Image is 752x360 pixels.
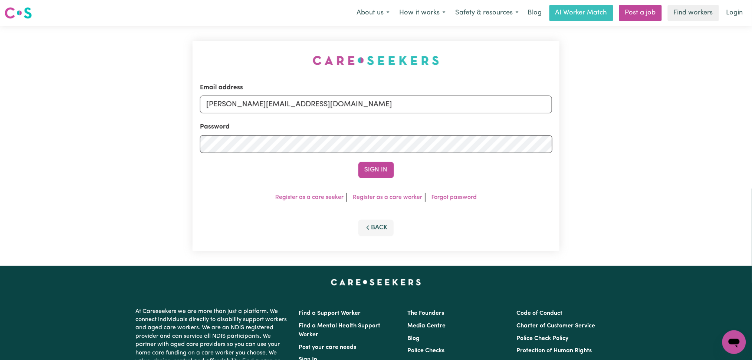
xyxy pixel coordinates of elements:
[299,323,381,338] a: Find a Mental Health Support Worker
[200,122,230,132] label: Password
[299,344,357,350] a: Post your care needs
[408,310,444,316] a: The Founders
[358,162,394,178] button: Sign In
[523,5,546,21] a: Blog
[431,194,477,200] a: Forgot password
[516,323,595,329] a: Charter of Customer Service
[331,279,421,285] a: Careseekers home page
[516,336,568,341] a: Police Check Policy
[668,5,719,21] a: Find workers
[516,310,562,316] a: Code of Conduct
[408,348,445,354] a: Police Checks
[408,323,446,329] a: Media Centre
[516,348,592,354] a: Protection of Human Rights
[358,220,394,236] button: Back
[352,5,394,21] button: About us
[4,6,32,20] img: Careseekers logo
[353,194,422,200] a: Register as a care worker
[299,310,361,316] a: Find a Support Worker
[394,5,450,21] button: How it works
[722,5,748,21] a: Login
[200,96,552,113] input: Email address
[722,330,746,354] iframe: Button to launch messaging window
[408,336,420,341] a: Blog
[549,5,613,21] a: AI Worker Match
[275,194,344,200] a: Register as a care seeker
[200,83,243,93] label: Email address
[4,4,32,21] a: Careseekers logo
[619,5,662,21] a: Post a job
[450,5,523,21] button: Safety & resources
